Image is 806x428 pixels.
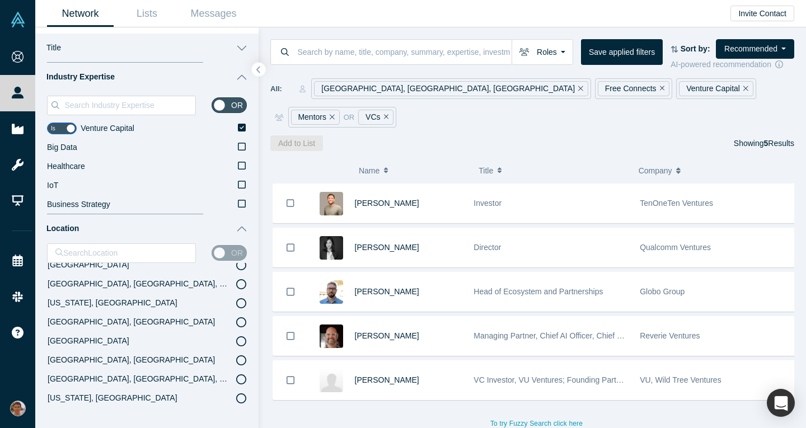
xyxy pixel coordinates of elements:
button: Bookmark [273,361,308,399]
span: Location [46,224,79,233]
img: Nan Zhou's Profile Image [320,236,343,260]
input: Search by name, title, company, summary, expertise, investment criteria or topics of focus [297,39,512,65]
span: [GEOGRAPHIC_DATA], [GEOGRAPHIC_DATA], [GEOGRAPHIC_DATA] [48,279,301,288]
span: [GEOGRAPHIC_DATA] [48,336,129,345]
button: Bookmark [273,228,308,267]
span: Globo Group [640,287,685,296]
span: VU, Wild Tree Ventures [640,375,721,384]
a: Network [47,1,114,27]
span: Venture Capital [81,124,134,133]
div: Mentors [291,110,340,125]
span: IoT [47,181,58,190]
span: Results [764,139,794,148]
span: Director [474,243,501,252]
span: Industry Expertise [46,72,115,82]
span: [GEOGRAPHIC_DATA], [GEOGRAPHIC_DATA] [48,317,215,326]
button: Roles [512,39,573,65]
div: Venture Capital [679,81,753,96]
span: [US_STATE], [GEOGRAPHIC_DATA] [48,298,177,307]
button: Name [359,159,467,182]
button: Industry Expertise [35,63,259,92]
button: Remove Filter [381,111,389,124]
button: Remove Filter [575,82,583,95]
span: Title [46,43,61,53]
span: Reverie Ventures [640,331,700,340]
button: Recommended [716,39,794,59]
span: [US_STATE], [GEOGRAPHIC_DATA] [48,393,177,402]
span: Company [639,159,672,182]
div: VCs [358,110,393,125]
span: [GEOGRAPHIC_DATA] [48,260,129,269]
a: [PERSON_NAME] [355,287,419,296]
span: [GEOGRAPHIC_DATA], [GEOGRAPHIC_DATA], [GEOGRAPHIC_DATA] [48,374,301,383]
span: Healthcare [47,162,85,171]
button: Invite Contact [730,6,794,21]
button: Remove Filter [326,111,335,124]
span: or [344,112,355,123]
img: Mikhail Baklanov's Account [10,401,26,416]
img: Alchemist Vault Logo [10,12,26,27]
img: Jason Brenier's Profile Image [320,324,343,348]
button: Bookmark [273,317,308,355]
span: Head of Ecosystem and Partnerships [474,287,603,296]
button: Bookmark [273,272,308,311]
span: [GEOGRAPHIC_DATA], [GEOGRAPHIC_DATA] [48,355,215,364]
span: Name [359,159,379,182]
span: VC Investor, VU Ventures; Founding Partner, Wild Tree Ventures [474,375,697,384]
a: [PERSON_NAME] [355,199,419,208]
strong: 5 [764,139,768,148]
span: Investor [474,199,502,208]
span: Big Data [47,143,77,152]
span: Title [479,159,493,182]
div: Free Connects [598,81,669,96]
button: Company [639,159,786,182]
a: [PERSON_NAME] [355,243,419,252]
button: Bookmark [273,184,308,223]
span: Managing Partner, Chief AI Officer, Chief Product Officer, Advisor, Coach [474,331,725,340]
span: TenOneTen Ventures [640,199,713,208]
button: Remove Filter [740,82,748,95]
a: [PERSON_NAME] [355,375,419,384]
a: [PERSON_NAME] [355,331,419,340]
button: Add to List [270,135,323,151]
img: Rohan Gupta's Profile Image [320,192,343,215]
a: Lists [114,1,180,27]
div: [GEOGRAPHIC_DATA], [GEOGRAPHIC_DATA], [GEOGRAPHIC_DATA] [314,81,588,96]
a: Messages [180,1,247,27]
button: Remove Filter [657,82,665,95]
div: Showing [734,135,794,151]
div: AI-powered recommendation [671,59,794,70]
span: Business Strategy [47,200,110,209]
strong: Sort by: [681,44,710,53]
button: Title [35,34,259,63]
button: Save applied filters [581,39,663,65]
img: Rafael Amado's Profile Image [320,280,343,304]
span: All: [270,83,282,95]
input: Search Industry Expertise [63,98,195,112]
button: Title [479,159,626,182]
img: Vineet Jain's Profile Image [320,369,343,392]
button: Location [35,214,259,243]
span: Qualcomm Ventures [640,243,711,252]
